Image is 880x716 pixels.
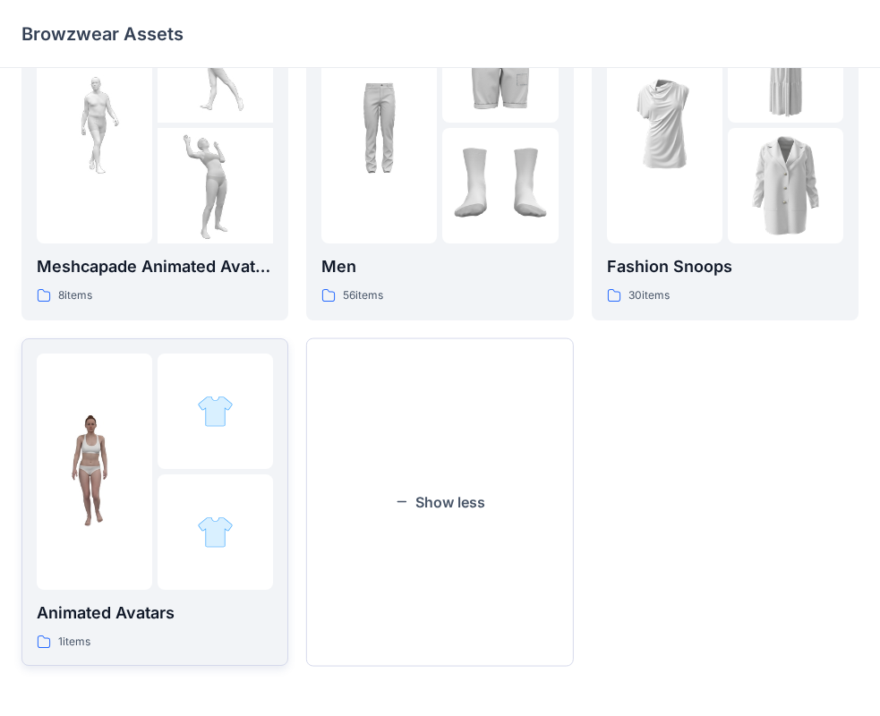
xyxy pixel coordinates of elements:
img: folder 1 [321,67,437,183]
p: 30 items [628,286,670,305]
p: 56 items [343,286,383,305]
p: 8 items [58,286,92,305]
img: folder 3 [197,514,234,550]
a: folder 1folder 2folder 3Animated Avatars1items [21,338,288,667]
img: folder 3 [158,128,273,243]
p: Meshcapade Animated Avatars [37,254,273,279]
p: Browzwear Assets [21,21,184,47]
img: folder 1 [607,67,722,183]
img: folder 1 [37,67,152,183]
img: folder 2 [197,393,234,430]
button: Show less [306,338,573,667]
img: folder 3 [728,128,843,243]
p: Fashion Snoops [607,254,843,279]
img: folder 3 [442,128,558,243]
img: folder 1 [37,413,152,529]
p: Men [321,254,558,279]
p: Animated Avatars [37,601,273,626]
p: 1 items [58,633,90,652]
